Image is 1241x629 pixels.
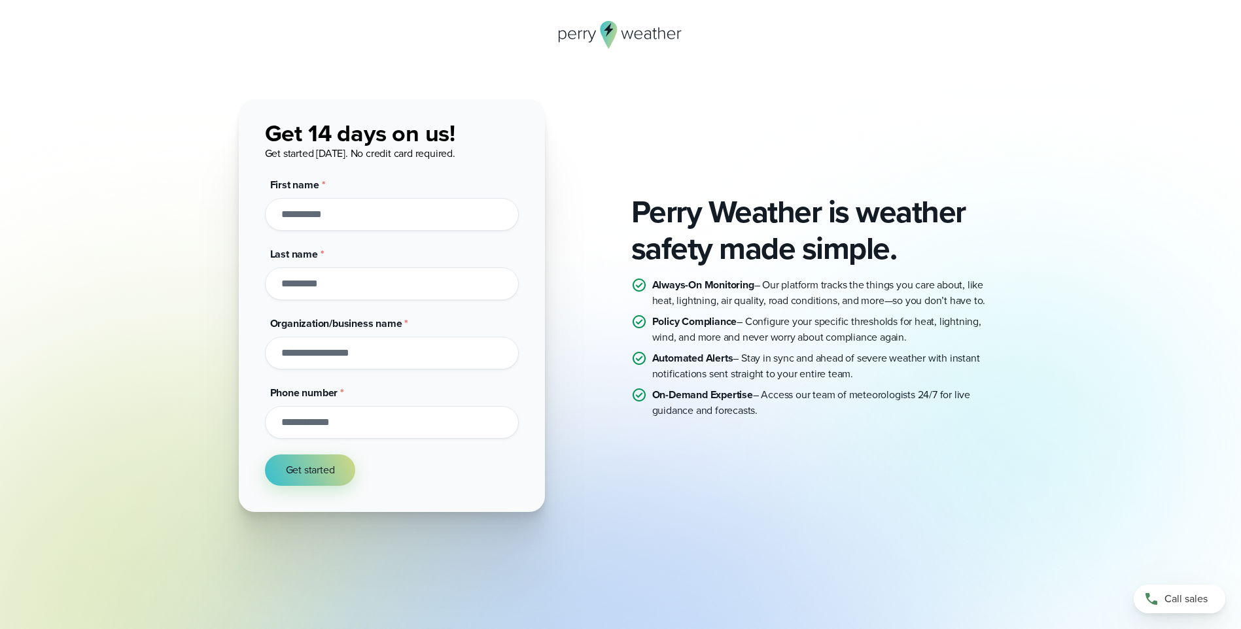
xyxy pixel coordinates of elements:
span: Call sales [1164,591,1208,607]
span: Last name [270,246,318,262]
span: Get 14 days on us! [265,116,455,150]
p: – Stay in sync and ahead of severe weather with instant notifications sent straight to your entir... [652,350,1003,382]
span: Organization/business name [270,316,402,331]
span: Get started [DATE]. No credit card required. [265,146,455,161]
button: Get started [265,454,356,486]
a: Call sales [1134,585,1225,613]
h2: Perry Weather is weather safety made simple. [631,194,1003,267]
strong: Policy Compliance [652,314,737,329]
span: Get started [286,462,335,478]
p: – Access our team of meteorologists 24/7 for live guidance and forecasts. [652,387,1003,418]
span: Phone number [270,385,338,400]
strong: On-Demand Expertise [652,387,753,402]
p: – Configure your specific thresholds for heat, lightning, wind, and more and never worry about co... [652,314,1003,345]
p: – Our platform tracks the things you care about, like heat, lightning, air quality, road conditio... [652,277,1003,309]
strong: Always-On Monitoring [652,277,754,292]
strong: Automated Alerts [652,350,733,365]
span: First name [270,177,319,192]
